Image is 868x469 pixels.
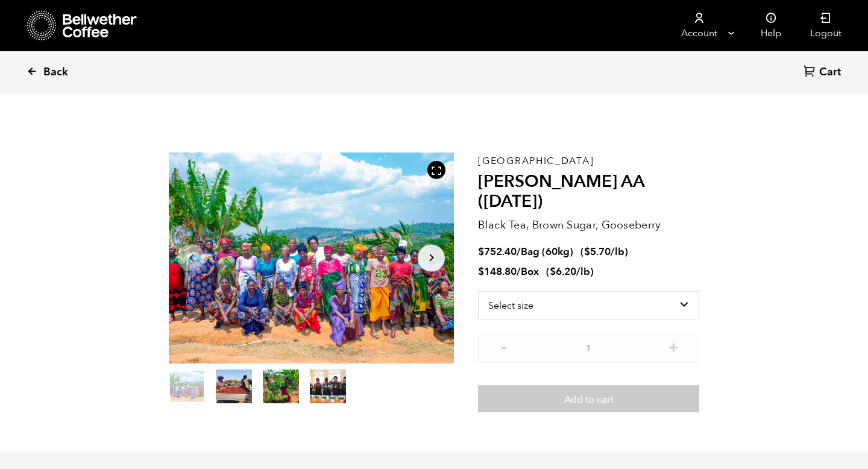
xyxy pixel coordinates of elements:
[496,341,511,353] button: -
[478,245,484,259] span: $
[478,245,517,259] bdi: 752.40
[611,245,624,259] span: /lb
[521,245,573,259] span: Bag (60kg)
[478,265,484,279] span: $
[546,265,594,279] span: ( )
[576,265,590,279] span: /lb
[550,265,556,279] span: $
[521,265,539,279] span: Box
[478,385,699,413] button: Add to cart
[584,245,590,259] span: $
[580,245,628,259] span: ( )
[43,65,68,80] span: Back
[666,341,681,353] button: +
[584,245,611,259] bdi: 5.70
[804,65,844,81] a: Cart
[517,265,521,279] span: /
[517,245,521,259] span: /
[550,265,576,279] bdi: 6.20
[819,65,841,80] span: Cart
[478,217,699,233] p: Black Tea, Brown Sugar, Gooseberry
[478,265,517,279] bdi: 148.80
[478,172,699,212] h2: [PERSON_NAME] AA ([DATE])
